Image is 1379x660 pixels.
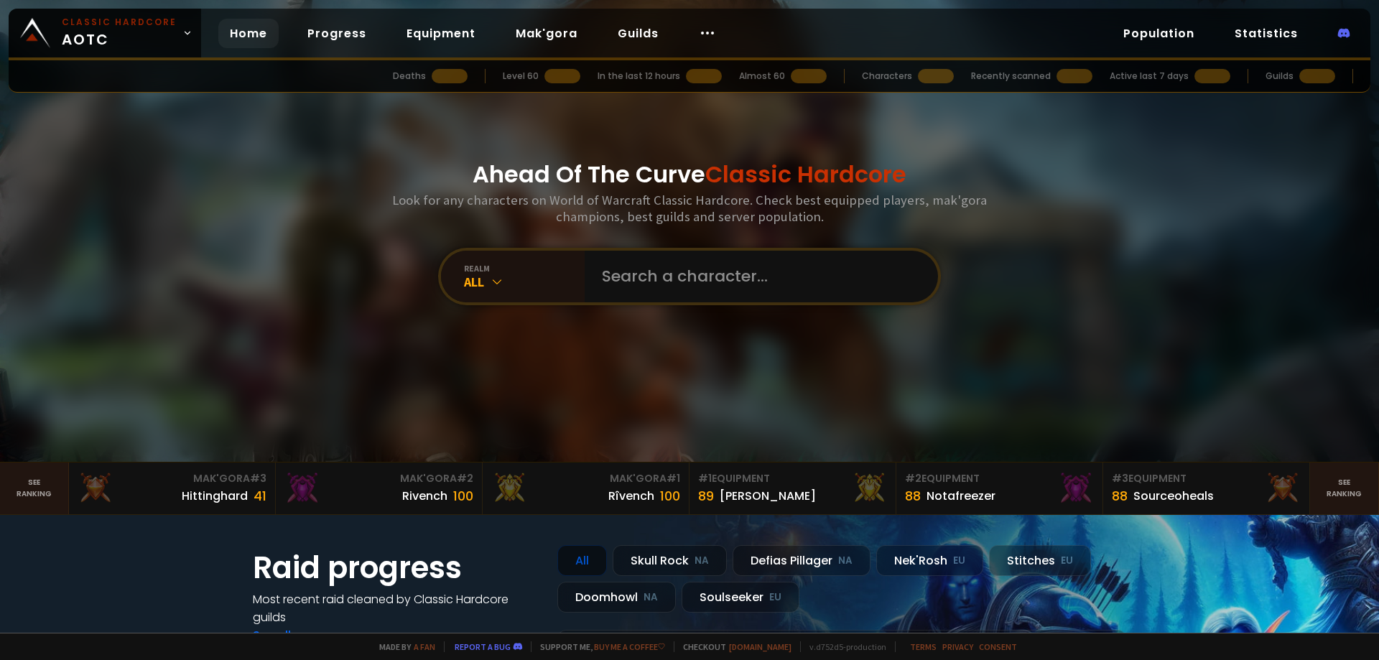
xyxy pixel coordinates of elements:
a: Consent [979,641,1017,652]
a: #3Equipment88Sourceoheals [1103,463,1310,514]
div: Rîvench [608,487,654,505]
a: Seeranking [1310,463,1379,514]
span: v. d752d5 - production [800,641,886,652]
a: Report a bug [455,641,511,652]
a: [DOMAIN_NAME] [729,641,791,652]
span: # 1 [667,471,680,485]
span: Made by [371,641,435,652]
span: # 3 [1112,471,1128,485]
a: Progress [296,19,378,48]
a: Mak'Gora#2Rivench100 [276,463,483,514]
a: Home [218,19,279,48]
div: Almost 60 [739,70,785,83]
div: In the last 12 hours [598,70,680,83]
a: Mak'gora [504,19,589,48]
span: # 1 [698,471,712,485]
a: Statistics [1223,19,1309,48]
a: Classic HardcoreAOTC [9,9,201,57]
div: Notafreezer [927,487,995,505]
a: Privacy [942,641,973,652]
span: Checkout [674,641,791,652]
div: Equipment [1112,471,1301,486]
div: Active last 7 days [1110,70,1189,83]
a: Mak'Gora#3Hittinghard41 [69,463,276,514]
div: Hittinghard [182,487,248,505]
div: 88 [905,486,921,506]
span: # 3 [250,471,266,485]
div: Rivench [402,487,447,505]
h1: Ahead Of The Curve [473,157,906,192]
div: Deaths [393,70,426,83]
small: EU [1061,554,1073,568]
div: Equipment [905,471,1094,486]
div: Characters [862,70,912,83]
a: #2Equipment88Notafreezer [896,463,1103,514]
div: realm [464,263,585,274]
small: EU [953,554,965,568]
small: EU [769,590,781,605]
span: Support me, [531,641,665,652]
small: NA [695,554,709,568]
div: Nek'Rosh [876,545,983,576]
div: Recently scanned [971,70,1051,83]
a: See all progress [253,627,346,643]
small: NA [838,554,853,568]
a: Mak'Gora#1Rîvench100 [483,463,689,514]
h4: Most recent raid cleaned by Classic Hardcore guilds [253,590,540,626]
div: 41 [254,486,266,506]
a: Terms [910,641,937,652]
span: AOTC [62,16,177,50]
div: Mak'Gora [491,471,680,486]
div: Soulseeker [682,582,799,613]
div: Stitches [989,545,1091,576]
a: Population [1112,19,1206,48]
a: Guilds [606,19,670,48]
div: 100 [660,486,680,506]
div: 100 [453,486,473,506]
div: [PERSON_NAME] [720,487,816,505]
h1: Raid progress [253,545,540,590]
span: Classic Hardcore [705,158,906,190]
div: Skull Rock [613,545,727,576]
a: Buy me a coffee [594,641,665,652]
span: # 2 [905,471,921,485]
div: Mak'Gora [284,471,473,486]
div: All [557,545,607,576]
div: 89 [698,486,714,506]
h3: Look for any characters on World of Warcraft Classic Hardcore. Check best equipped players, mak'g... [386,192,993,225]
div: Level 60 [503,70,539,83]
div: Equipment [698,471,887,486]
span: # 2 [457,471,473,485]
div: All [464,274,585,290]
a: #1Equipment89[PERSON_NAME] [689,463,896,514]
a: Equipment [395,19,487,48]
div: Mak'Gora [78,471,266,486]
div: Defias Pillager [733,545,870,576]
small: Classic Hardcore [62,16,177,29]
div: Doomhowl [557,582,676,613]
div: Guilds [1266,70,1294,83]
input: Search a character... [593,251,921,302]
small: NA [644,590,658,605]
div: Sourceoheals [1133,487,1214,505]
div: 88 [1112,486,1128,506]
a: a fan [414,641,435,652]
